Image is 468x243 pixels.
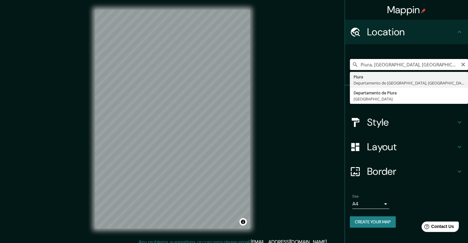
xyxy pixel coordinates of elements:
[354,96,464,102] div: [GEOGRAPHIC_DATA]
[352,199,389,209] div: A4
[367,26,456,38] h4: Location
[345,135,468,159] div: Layout
[367,116,456,128] h4: Style
[345,110,468,135] div: Style
[461,61,466,67] button: Clear
[350,59,468,70] input: Pick your city or area
[350,216,396,228] button: Create your map
[367,165,456,178] h4: Border
[345,20,468,44] div: Location
[345,85,468,110] div: Pins
[421,8,426,13] img: pin-icon.png
[345,159,468,184] div: Border
[352,194,359,199] label: Size
[95,10,250,229] canvas: Map
[354,80,464,86] div: Departamento de [GEOGRAPHIC_DATA], [GEOGRAPHIC_DATA]
[239,218,247,225] button: Toggle attribution
[387,4,426,16] h4: Mappin
[354,90,464,96] div: Departamento de Piura
[367,92,456,104] h4: Pins
[354,74,464,80] div: Piura
[367,141,456,153] h4: Layout
[413,219,461,236] iframe: Help widget launcher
